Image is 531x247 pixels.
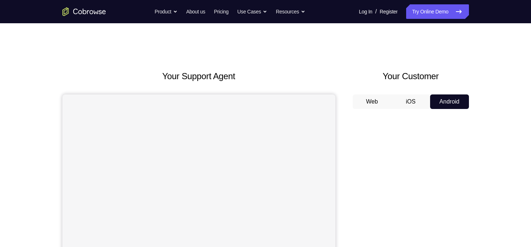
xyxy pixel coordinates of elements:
[391,94,430,109] button: iOS
[276,4,305,19] button: Resources
[62,7,106,16] a: Go to the home page
[406,4,469,19] a: Try Online Demo
[430,94,469,109] button: Android
[237,4,267,19] button: Use Cases
[214,4,228,19] a: Pricing
[353,94,392,109] button: Web
[359,4,372,19] a: Log In
[375,7,377,16] span: /
[62,70,335,83] h2: Your Support Agent
[380,4,397,19] a: Register
[353,70,469,83] h2: Your Customer
[186,4,205,19] a: About us
[155,4,177,19] button: Product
